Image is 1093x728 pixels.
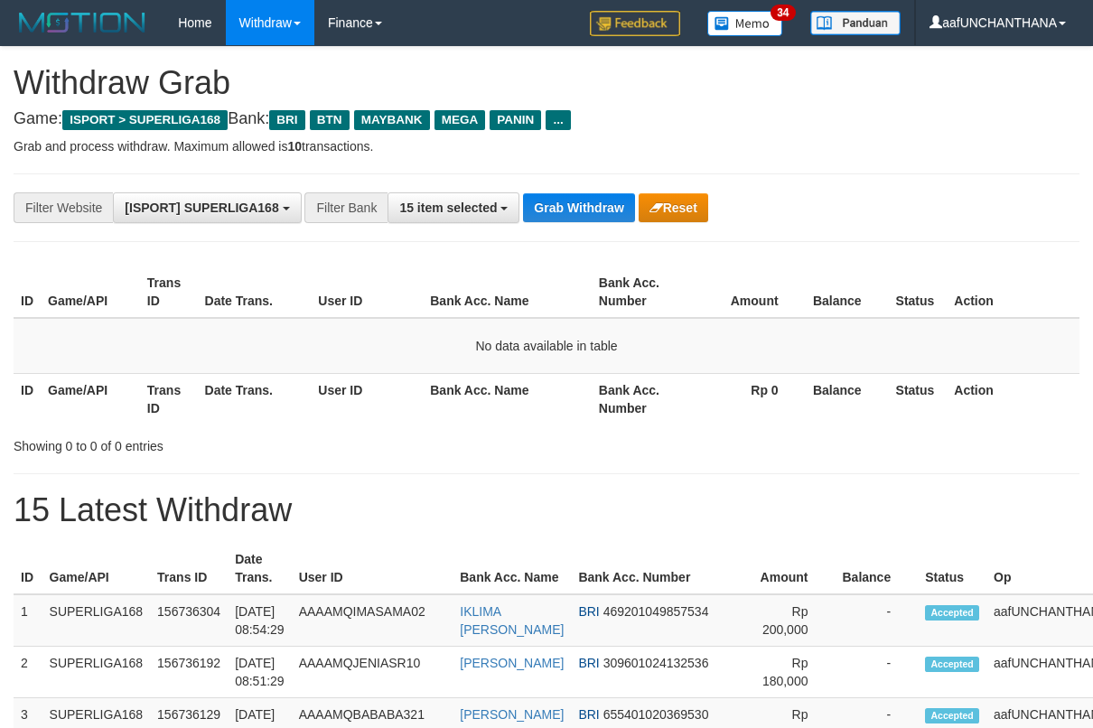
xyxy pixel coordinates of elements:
td: AAAAMQJENIASR10 [292,647,453,698]
th: Bank Acc. Name [453,543,571,594]
p: Grab and process withdraw. Maximum allowed is transactions. [14,137,1079,155]
span: 34 [771,5,795,21]
img: panduan.png [810,11,901,35]
th: Bank Acc. Number [592,266,688,318]
th: Trans ID [150,543,228,594]
th: Bank Acc. Name [423,373,592,425]
th: Rp 0 [688,373,805,425]
span: [ISPORT] SUPERLIGA168 [125,201,278,215]
span: ISPORT > SUPERLIGA168 [62,110,228,130]
td: No data available in table [14,318,1079,374]
span: PANIN [490,110,541,130]
th: Balance [806,373,889,425]
td: AAAAMQIMASAMA02 [292,594,453,647]
span: Accepted [925,605,979,621]
th: Date Trans. [198,373,312,425]
th: Status [918,543,986,594]
td: 156736192 [150,647,228,698]
th: User ID [292,543,453,594]
th: Trans ID [140,266,198,318]
td: SUPERLIGA168 [42,594,151,647]
span: MAYBANK [354,110,430,130]
th: Game/API [41,266,140,318]
th: ID [14,266,41,318]
th: Trans ID [140,373,198,425]
th: ID [14,543,42,594]
span: 15 item selected [399,201,497,215]
a: [PERSON_NAME] [460,656,564,670]
td: SUPERLIGA168 [42,647,151,698]
th: Balance [835,543,918,594]
span: Copy 309601024132536 to clipboard [603,656,709,670]
th: User ID [311,373,423,425]
div: Filter Bank [304,192,388,223]
span: ... [546,110,570,130]
span: MEGA [434,110,486,130]
th: Date Trans. [198,266,312,318]
th: Status [889,373,948,425]
td: - [835,647,918,698]
span: Copy 469201049857534 to clipboard [603,604,709,619]
img: MOTION_logo.png [14,9,151,36]
button: 15 item selected [388,192,519,223]
th: Game/API [41,373,140,425]
th: Game/API [42,543,151,594]
button: Reset [639,193,708,222]
img: Button%20Memo.svg [707,11,783,36]
th: Action [947,373,1079,425]
td: 156736304 [150,594,228,647]
th: Amount [688,266,805,318]
td: [DATE] 08:51:29 [228,647,292,698]
div: Showing 0 to 0 of 0 entries [14,430,442,455]
td: Rp 180,000 [744,647,835,698]
button: Grab Withdraw [523,193,634,222]
td: [DATE] 08:54:29 [228,594,292,647]
button: [ISPORT] SUPERLIGA168 [113,192,301,223]
th: Amount [744,543,835,594]
th: Date Trans. [228,543,292,594]
span: Accepted [925,657,979,672]
td: 2 [14,647,42,698]
th: Bank Acc. Number [592,373,688,425]
th: Bank Acc. Name [423,266,592,318]
span: BRI [269,110,304,130]
td: - [835,594,918,647]
td: 1 [14,594,42,647]
a: IKLIMA [PERSON_NAME] [460,604,564,637]
span: Accepted [925,708,979,723]
th: Status [889,266,948,318]
span: Copy 655401020369530 to clipboard [603,707,709,722]
span: BTN [310,110,350,130]
h1: Withdraw Grab [14,65,1079,101]
strong: 10 [287,139,302,154]
td: Rp 200,000 [744,594,835,647]
h4: Game: Bank: [14,110,1079,128]
span: BRI [578,707,599,722]
div: Filter Website [14,192,113,223]
th: Balance [806,266,889,318]
h1: 15 Latest Withdraw [14,492,1079,528]
span: BRI [578,656,599,670]
th: ID [14,373,41,425]
img: Feedback.jpg [590,11,680,36]
span: BRI [578,604,599,619]
th: Bank Acc. Number [571,543,744,594]
th: Action [947,266,1079,318]
th: User ID [311,266,423,318]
